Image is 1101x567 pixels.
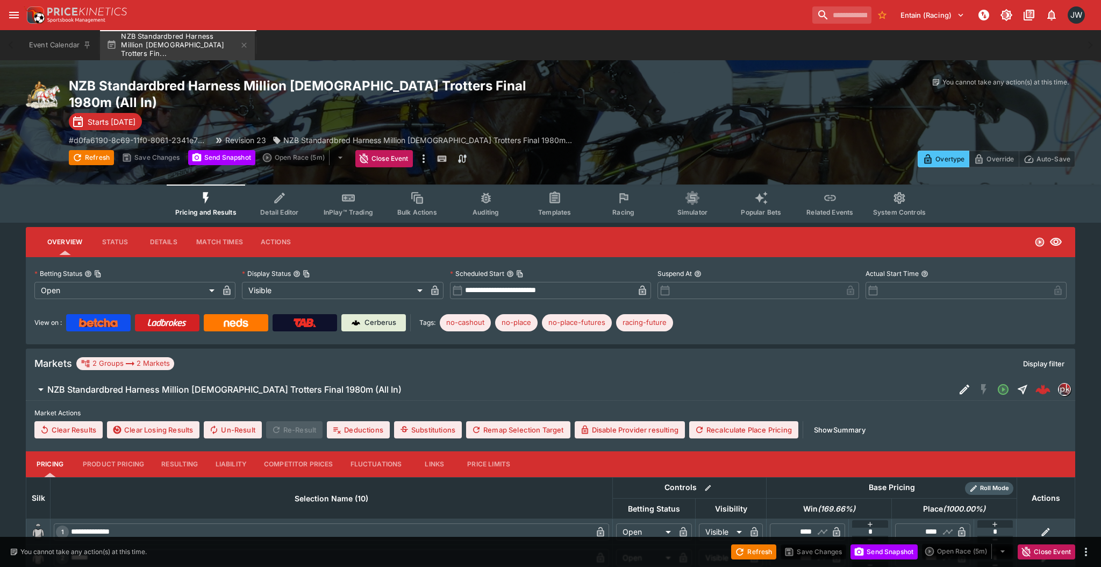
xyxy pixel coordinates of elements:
span: Detail Editor [260,208,298,216]
span: Place(1000.00%) [911,502,997,515]
button: Competitor Prices [255,451,342,477]
p: Suspend At [657,269,692,278]
span: Win(169.66%) [791,502,867,515]
h2: Copy To Clipboard [69,77,572,111]
div: 2 Groups 2 Markets [81,357,170,370]
button: Close Event [355,150,413,167]
span: Betting Status [616,502,692,515]
div: Betting Target: cerberus [495,314,538,331]
span: Popular Bets [741,208,781,216]
button: Open [993,380,1013,399]
img: harness_racing.png [26,77,60,112]
h6: NZB Standardbred Harness Million [DEMOGRAPHIC_DATA] Trotters Final 1980m (All In) [47,384,402,395]
em: ( 1000.00 %) [943,502,985,515]
img: pricekinetics [1059,384,1070,395]
span: Selection Name (10) [283,492,380,505]
button: more [417,150,430,167]
img: Sportsbook Management [47,18,105,23]
button: Edit Detail [955,380,974,399]
span: System Controls [873,208,926,216]
button: Overtype [918,151,969,167]
a: 09d8abc8-238f-4a6d-aa4d-d7914a40f59c [1032,379,1054,400]
button: Event Calendar [23,30,98,60]
p: You cannot take any action(s) at this time. [942,77,1069,87]
button: open drawer [4,5,24,25]
div: Open [34,282,218,299]
p: Cerberus [364,317,396,328]
button: Disable Provider resulting [575,421,685,438]
span: no-place [495,317,538,328]
button: No Bookmarks [874,6,891,24]
h5: Markets [34,357,72,370]
p: NZB Standardbred Harness Million [DEMOGRAPHIC_DATA] Trotters Final 1980m... [283,134,572,146]
button: Scheduled StartCopy To Clipboard [506,270,514,278]
button: Suspend At [694,270,702,278]
button: Documentation [1019,5,1039,25]
p: Starts [DATE] [88,116,135,127]
span: no-place-futures [542,317,612,328]
button: Bulk edit [701,481,715,495]
img: Neds [224,318,248,327]
div: Betting Target: cerberus [440,314,491,331]
p: Betting Status [34,269,82,278]
button: NOT Connected to PK [974,5,993,25]
label: Market Actions [34,405,1067,421]
button: Send Snapshot [850,544,918,559]
p: Scheduled Start [450,269,504,278]
svg: Open [997,383,1010,396]
label: Tags: [419,314,435,331]
span: Simulator [677,208,707,216]
div: Show/hide Price Roll mode configuration. [965,482,1013,495]
img: TabNZ [294,318,316,327]
div: pricekinetics [1058,383,1071,396]
img: PriceKinetics [47,8,127,16]
button: Override [969,151,1019,167]
button: Un-Result [204,421,261,438]
button: Overview [39,229,91,255]
button: Send Snapshot [188,150,255,165]
button: Remap Selection Target [466,421,570,438]
div: split button [260,150,351,165]
p: Override [986,153,1014,165]
th: Actions [1017,477,1075,519]
div: split button [922,544,1013,559]
button: Select Tenant [894,6,971,24]
p: Copy To Clipboard [69,134,208,146]
button: Display StatusCopy To Clipboard [293,270,301,278]
span: Roll Mode [976,484,1013,493]
button: Product Pricing [74,451,153,477]
span: Bulk Actions [397,208,437,216]
span: Auditing [473,208,499,216]
th: Silk [26,477,51,519]
div: Betting Target: cerberus [542,314,612,331]
button: Display filter [1017,355,1071,372]
button: Details [139,229,188,255]
button: Pricing [26,451,74,477]
p: Overtype [935,153,964,165]
button: Price Limits [459,451,519,477]
span: Racing [612,208,634,216]
span: Visibility [703,502,759,515]
button: Copy To Clipboard [303,270,310,278]
button: Deductions [327,421,390,438]
div: Betting Target: cerberus [616,314,673,331]
svg: Visible [1049,236,1062,249]
div: Base Pricing [864,481,919,494]
button: Actions [252,229,300,255]
button: Betting StatusCopy To Clipboard [84,270,92,278]
span: Re-Result [266,421,323,438]
button: Recalculate Place Pricing [689,421,798,438]
button: SGM Disabled [974,380,993,399]
span: no-cashout [440,317,491,328]
button: Notifications [1042,5,1061,25]
span: Pricing and Results [175,208,237,216]
button: Copy To Clipboard [516,270,524,278]
div: NZB Standardbred Harness Million 2yo Trotters Final 1980m (All In) [273,134,572,146]
p: You cannot take any action(s) at this time. [20,547,147,557]
button: Actual Start Time [921,270,928,278]
div: Visible [242,282,426,299]
span: InPlay™ Trading [324,208,373,216]
span: 1 [59,528,66,536]
svg: Open [1034,237,1045,247]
